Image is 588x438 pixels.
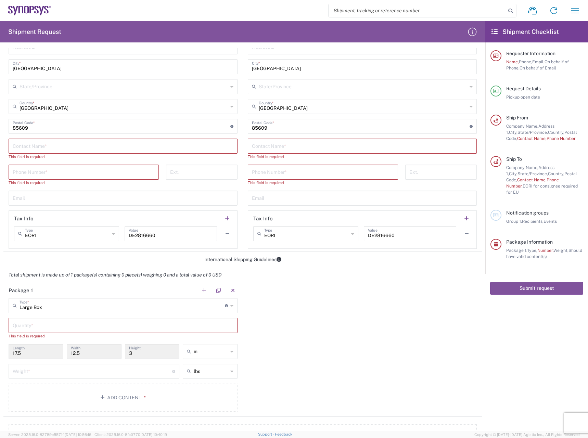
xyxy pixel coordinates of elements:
[522,219,544,224] span: Recipients,
[544,219,557,224] span: Events
[548,130,564,135] span: Country,
[94,433,167,437] span: Client: 2025.16.0-8fc0770
[506,165,538,170] span: Company Name,
[547,136,576,141] span: Phone Number
[553,248,568,253] span: Weight,
[517,171,548,176] span: State/Province,
[517,130,548,135] span: State/Province,
[517,177,547,182] span: Contact Name,
[9,154,238,160] div: This field is required
[509,171,517,176] span: City,
[8,433,91,437] span: Server: 2025.16.0-82789e55714
[548,171,564,176] span: Country,
[506,156,522,162] span: Ship To
[491,28,559,36] h2: Shipment Checklist
[537,248,553,253] span: Number,
[506,51,555,56] span: Requester Information
[248,154,477,160] div: This field is required
[258,432,275,436] a: Support
[14,215,34,222] h2: Tax Info
[506,115,528,120] span: Ship From
[140,433,167,437] span: [DATE] 10:40:19
[519,59,532,64] span: Phone,
[474,431,580,438] span: Copyright © [DATE]-[DATE] Agistix Inc., All Rights Reserved
[506,219,522,224] span: Group 1:
[248,180,398,186] div: This field is required
[506,239,553,245] span: Package Information
[3,272,227,278] em: Total shipment is made up of 1 package(s) containing 0 piece(s) weighing 0 and a total value of 0...
[275,432,292,436] a: Feedback
[506,86,541,91] span: Request Details
[490,282,583,295] button: Submit request
[65,433,91,437] span: [DATE] 10:56:16
[9,384,238,412] button: Add Content*
[9,287,33,294] h2: Package 1
[517,136,547,141] span: Contact Name,
[506,210,549,216] span: Notification groups
[506,94,540,100] span: Pickup open date
[3,256,482,262] div: International Shipping Guidelines
[509,130,517,135] span: City,
[9,180,159,186] div: This field is required
[253,215,273,222] h2: Tax Info
[329,4,506,17] input: Shipment, tracking or reference number
[532,59,545,64] span: Email,
[506,59,519,64] span: Name,
[8,28,61,36] h2: Shipment Request
[506,124,538,129] span: Company Name,
[506,248,527,253] span: Package 1:
[506,183,578,195] span: EORI for consignee required for EU
[520,65,556,70] span: On behalf of Email
[9,333,238,339] div: This field is required
[527,248,537,253] span: Type,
